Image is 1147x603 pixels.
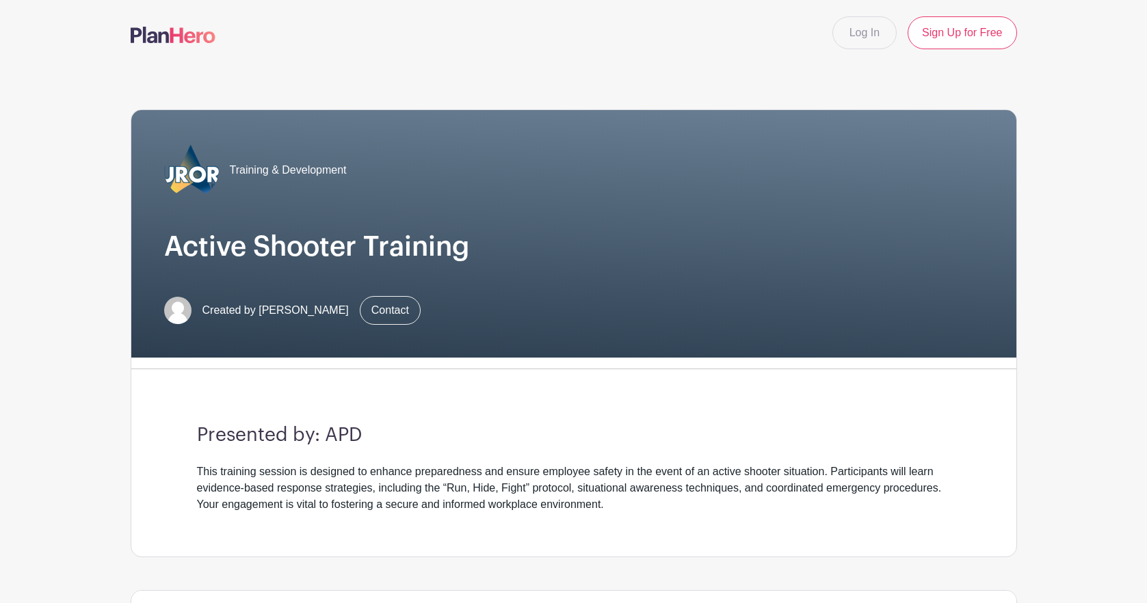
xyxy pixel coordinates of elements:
[164,230,984,263] h1: Active Shooter Training
[131,27,215,43] img: logo-507f7623f17ff9eddc593b1ce0a138ce2505c220e1c5a4e2b4648c50719b7d32.svg
[832,16,897,49] a: Log In
[197,464,951,513] div: This training session is designed to enhance preparedness and ensure employee safety in the event...
[230,162,347,178] span: Training & Development
[202,302,349,319] span: Created by [PERSON_NAME]
[197,424,951,447] h3: Presented by: APD
[164,143,219,198] img: 2023_COA_Horiz_Logo_PMS_BlueStroke%204.png
[360,296,421,325] a: Contact
[908,16,1016,49] a: Sign Up for Free
[164,297,192,324] img: default-ce2991bfa6775e67f084385cd625a349d9dcbb7a52a09fb2fda1e96e2d18dcdb.png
